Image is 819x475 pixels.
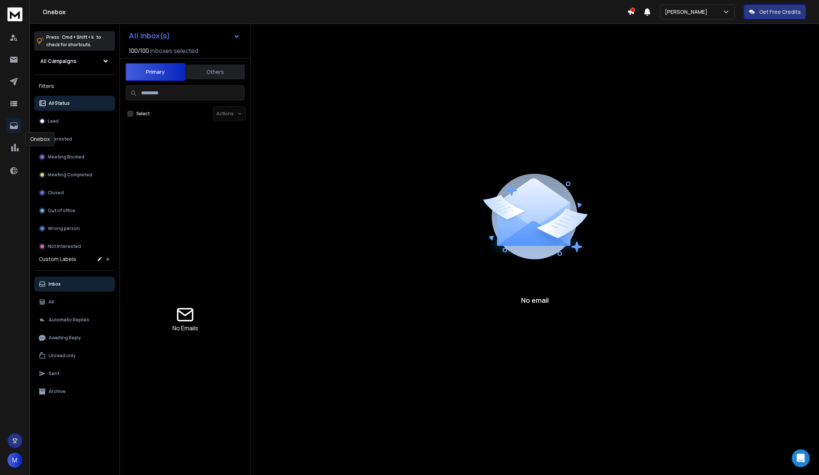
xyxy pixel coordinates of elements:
button: Closed [34,185,115,200]
img: logo [7,7,22,21]
p: Sent [49,371,59,377]
button: Lead [34,114,115,129]
button: Unread only [34,348,115,363]
p: Press to check for shortcuts. [46,34,101,48]
p: Get Free Credits [759,8,801,16]
p: Archive [49,389,66,394]
div: Onebox [25,132,55,146]
button: All Status [34,96,115,111]
button: Get Free Credits [744,4,806,19]
div: Open Intercom Messenger [792,449,810,467]
h3: Custom Labels [39,255,76,263]
button: Primary [125,63,185,81]
button: All Inbox(s) [123,28,246,43]
span: 100 / 100 [129,46,149,55]
h1: All Campaigns [40,57,77,65]
p: Out of office [48,208,75,214]
p: Lead [48,118,59,124]
button: Inbox [34,277,115,292]
h3: Filters [34,81,115,91]
button: Others [185,64,245,80]
label: Select [136,111,150,117]
p: All Status [49,100,70,106]
button: Not Interested [34,239,115,254]
button: Meeting Completed [34,167,115,182]
button: M [7,453,22,468]
button: Wrong person [34,221,115,236]
p: Awaiting Reply [49,335,81,341]
p: All [49,299,54,305]
button: Interested [34,132,115,147]
button: All Campaigns [34,54,115,69]
p: Meeting Booked [48,154,84,160]
p: Unread only [49,353,76,359]
p: Wrong person [48,226,80,232]
button: Archive [34,384,115,399]
p: Meeting Completed [48,172,92,178]
button: Awaiting Reply [34,330,115,345]
span: Cmd + Shift + k [61,33,95,41]
p: Closed [48,190,64,196]
p: Not Interested [48,243,81,249]
h3: Inboxes selected [150,46,198,55]
p: No email [521,295,549,305]
h1: Onebox [43,7,627,16]
button: Out of office [34,203,115,218]
p: No Emails [172,324,198,333]
p: Automatic Replies [49,317,89,323]
p: Inbox [49,281,61,287]
p: [PERSON_NAME] [665,8,710,16]
button: Automatic Replies [34,312,115,327]
button: All [34,295,115,309]
p: Interested [48,136,72,142]
h1: All Inbox(s) [129,32,170,40]
button: Sent [34,366,115,381]
button: Meeting Booked [34,150,115,164]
